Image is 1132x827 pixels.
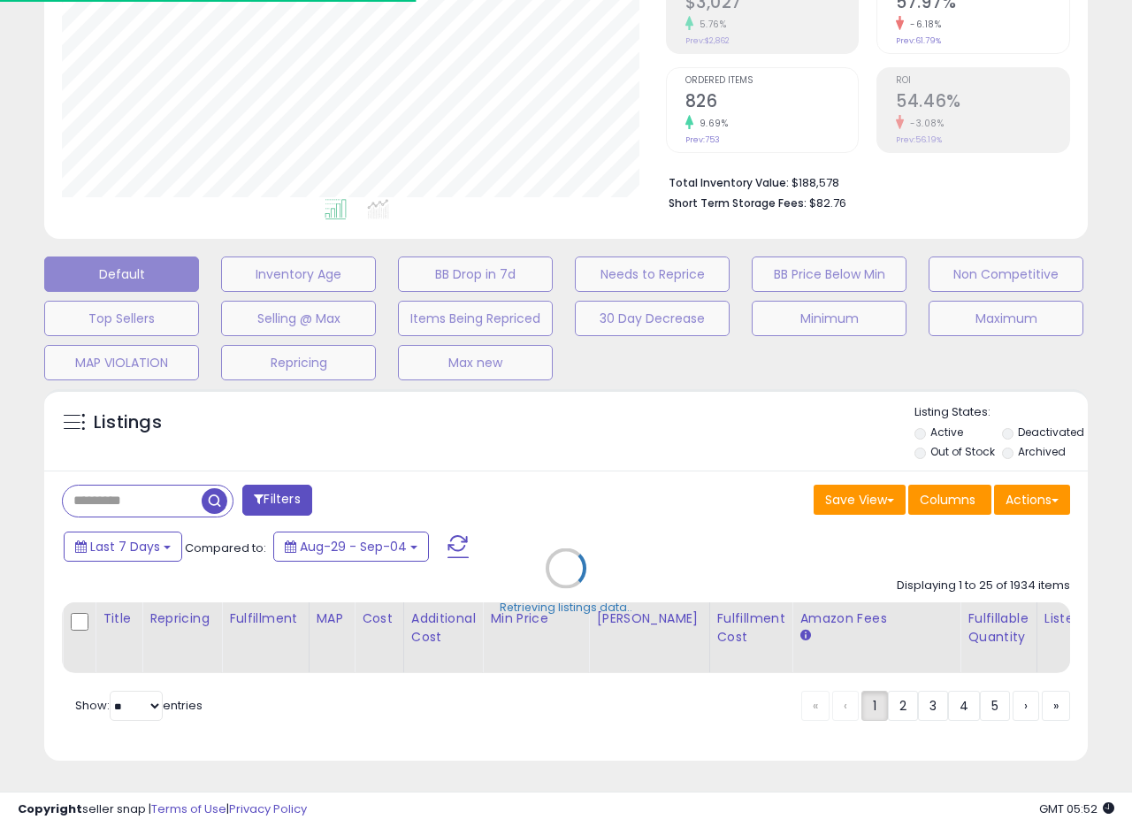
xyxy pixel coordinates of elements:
[229,800,307,817] a: Privacy Policy
[752,257,906,292] button: BB Price Below Min
[896,35,941,46] small: Prev: 61.79%
[904,18,941,31] small: -6.18%
[669,195,807,211] b: Short Term Storage Fees:
[398,345,553,380] button: Max new
[575,257,730,292] button: Needs to Reprice
[896,134,942,145] small: Prev: 56.19%
[669,171,1058,192] li: $188,578
[693,117,729,130] small: 9.69%
[1039,800,1114,817] span: 2025-09-12 05:52 GMT
[221,301,376,336] button: Selling @ Max
[44,257,199,292] button: Default
[685,76,859,86] span: Ordered Items
[929,257,1083,292] button: Non Competitive
[904,117,944,130] small: -3.08%
[896,91,1069,115] h2: 54.46%
[221,257,376,292] button: Inventory Age
[44,345,199,380] button: MAP VIOLATION
[752,301,906,336] button: Minimum
[44,301,199,336] button: Top Sellers
[685,35,730,46] small: Prev: $2,862
[500,599,632,615] div: Retrieving listings data..
[151,800,226,817] a: Terms of Use
[398,301,553,336] button: Items Being Repriced
[685,91,859,115] h2: 826
[685,134,720,145] small: Prev: 753
[693,18,727,31] small: 5.76%
[929,301,1083,336] button: Maximum
[18,801,307,818] div: seller snap | |
[18,800,82,817] strong: Copyright
[669,175,789,190] b: Total Inventory Value:
[809,195,846,211] span: $82.76
[575,301,730,336] button: 30 Day Decrease
[221,345,376,380] button: Repricing
[896,76,1069,86] span: ROI
[398,257,553,292] button: BB Drop in 7d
